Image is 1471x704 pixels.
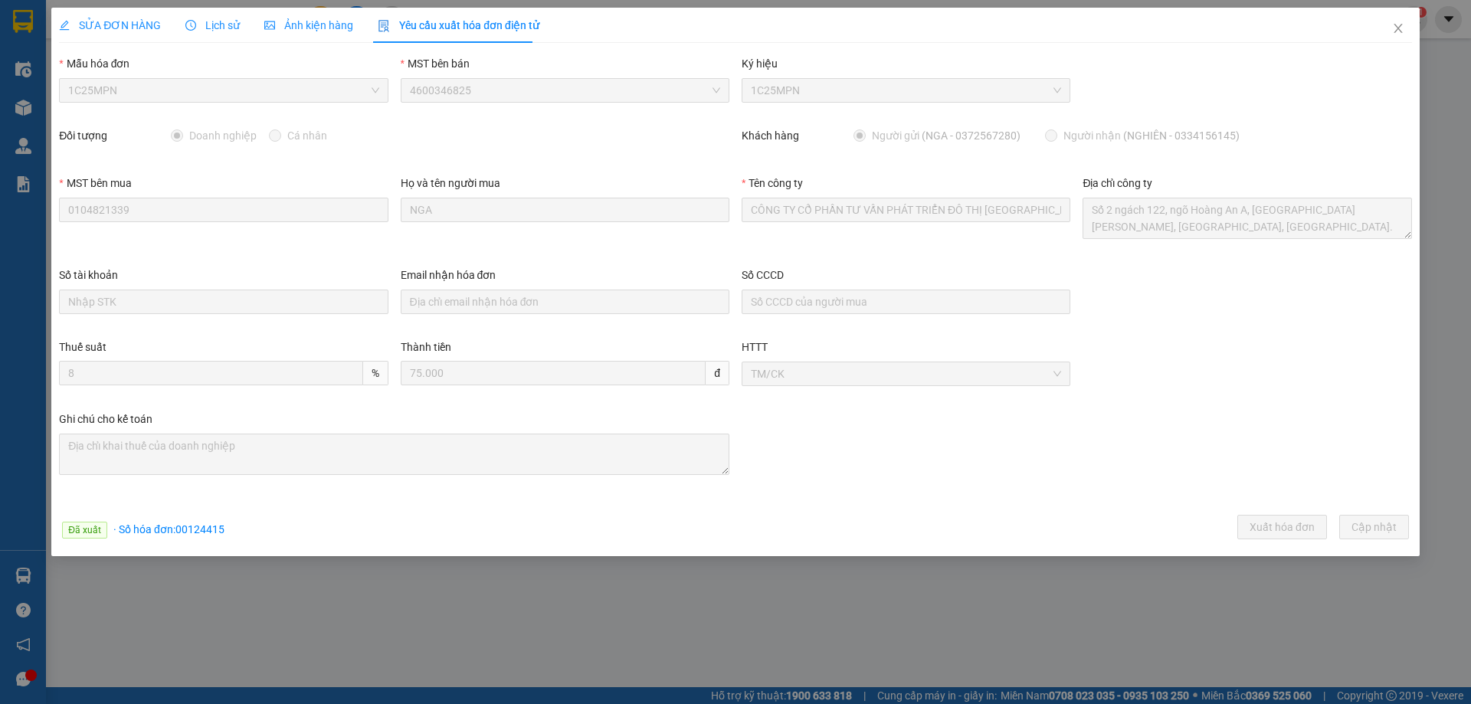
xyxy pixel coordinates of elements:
span: picture [264,20,275,31]
label: Tên công ty [742,177,803,189]
label: Email nhận hóa đơn [401,269,496,281]
span: clock-circle [185,20,196,31]
input: Email nhận hóa đơn [401,290,729,314]
label: Ghi chú cho kế toán [59,413,152,425]
span: edit [59,20,70,31]
span: · Số hóa đơn: 00124415 [113,523,224,535]
span: (NGA - 0372567280) [922,129,1021,142]
span: Doanh nghiệp [183,127,263,144]
span: 1C25MPN [751,79,1061,102]
button: Cập nhật [1339,515,1409,539]
textarea: Ghi chú đơn hàng Ghi chú cho kế toán [59,434,729,475]
span: TM/CK [751,362,1061,385]
label: Đối tượng [59,129,107,142]
input: Tên công ty [742,198,1070,222]
span: % [363,361,388,385]
span: Yêu cầu xuất hóa đơn điện tử [378,19,539,31]
label: Thành tiền [401,341,451,353]
span: close [1392,22,1404,34]
span: (NGHIÊN - 0334156145) [1123,129,1240,142]
input: Thuế suất [59,361,362,385]
span: Đã xuất [62,522,107,539]
span: Người gửi [866,127,1027,144]
label: MST bên bán [401,57,470,70]
img: icon [378,20,390,32]
span: Người nhận [1057,127,1246,144]
label: Địa chỉ công ty [1083,177,1152,189]
label: Họ và tên người mua [401,177,500,189]
input: Họ và tên người mua [401,198,729,222]
label: HTTT [742,341,768,353]
label: Số tài khoản [59,269,118,281]
label: Khách hàng [742,129,799,142]
span: Ảnh kiện hàng [264,19,353,31]
span: Lịch sử [185,19,240,31]
button: Close [1377,8,1420,51]
span: đ [706,361,729,385]
input: Số tài khoản [59,290,388,314]
span: 4600346825 [410,79,720,102]
span: 1C25MPN [68,79,378,102]
span: SỬA ĐƠN HÀNG [59,19,161,31]
label: Số CCCD [742,269,784,281]
input: Số CCCD [742,290,1070,314]
button: Xuất hóa đơn [1237,515,1327,539]
label: MST bên mua [59,177,131,189]
span: Cá nhân [281,127,333,144]
textarea: Địa chỉ công ty [1083,198,1411,239]
label: Mẫu hóa đơn [59,57,129,70]
label: Thuế suất [59,341,106,353]
input: MST bên mua [59,198,388,222]
label: Ký hiệu [742,57,778,70]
